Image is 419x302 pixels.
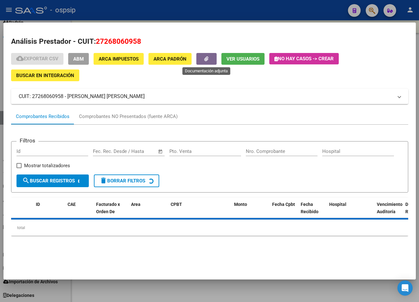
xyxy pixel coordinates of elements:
[68,53,89,65] button: ABM
[94,198,128,226] datatable-header-cell: Facturado x Orden De
[171,202,182,207] span: CPBT
[269,53,339,64] button: No hay casos -> Crear
[99,56,139,62] span: ARCA Impuestos
[157,148,164,155] button: Open calendar
[16,113,69,120] div: Comprobantes Recibidos
[301,202,318,214] span: Fecha Recibido
[377,202,403,214] span: Vencimiento Auditoría
[73,56,84,62] span: ABM
[274,56,334,62] span: No hay casos -> Crear
[298,198,327,226] datatable-header-cell: Fecha Recibido
[94,174,159,187] button: Borrar Filtros
[11,53,63,65] button: Exportar CSV
[19,93,393,100] mat-panel-title: CUIT: 27268060958 - [PERSON_NAME] [PERSON_NAME]
[234,202,247,207] span: Monto
[16,56,58,62] span: Exportar CSV
[272,202,295,207] span: Fecha Cpbt
[221,53,265,65] button: Ver Usuarios
[270,198,298,226] datatable-header-cell: Fecha Cpbt
[16,73,74,78] span: Buscar en Integración
[397,280,413,296] div: Open Intercom Messenger
[226,56,259,62] span: Ver Usuarios
[11,36,408,47] h2: Análisis Prestador - CUIT:
[68,202,76,207] span: CAE
[131,202,141,207] span: Area
[11,89,408,104] mat-expansion-panel-header: CUIT: 27268060958 - [PERSON_NAME] [PERSON_NAME]
[128,198,168,226] datatable-header-cell: Area
[79,113,178,120] div: Comprobantes NO Presentados (fuente ARCA)
[232,198,270,226] datatable-header-cell: Monto
[36,202,40,207] span: ID
[329,202,346,207] span: Hospital
[168,198,232,226] datatable-header-cell: CPBT
[96,37,141,45] span: 27268060958
[16,55,24,62] mat-icon: cloud_download
[374,198,403,226] datatable-header-cell: Vencimiento Auditoría
[11,220,408,236] div: total
[327,198,374,226] datatable-header-cell: Hospital
[11,69,79,81] button: Buscar en Integración
[100,178,145,184] span: Borrar Filtros
[22,178,75,184] span: Buscar Registros
[24,162,70,169] span: Mostrar totalizadores
[16,136,38,145] h3: Filtros
[93,148,119,154] input: Fecha inicio
[154,56,187,62] span: ARCA Padrón
[96,202,120,214] span: Facturado x Orden De
[22,177,30,184] mat-icon: search
[16,174,89,187] button: Buscar Registros
[148,53,192,65] button: ARCA Padrón
[33,198,65,226] datatable-header-cell: ID
[100,177,107,184] mat-icon: delete
[94,53,144,65] button: ARCA Impuestos
[124,148,155,154] input: Fecha fin
[65,198,94,226] datatable-header-cell: CAE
